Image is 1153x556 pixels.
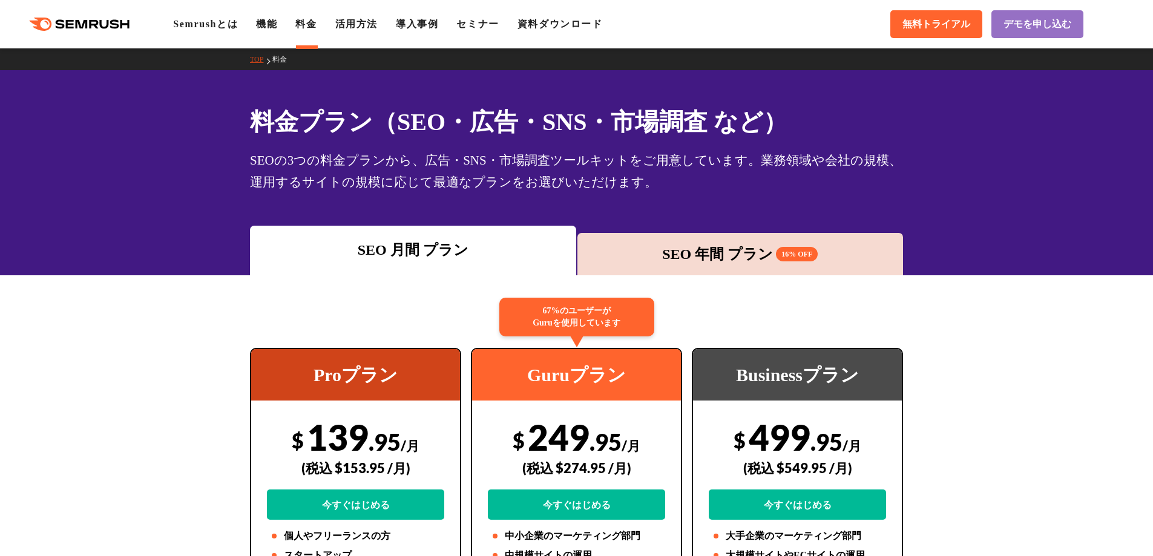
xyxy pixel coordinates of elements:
span: 16% OFF [776,247,818,261]
div: 67%のユーザーが Guruを使用しています [499,298,654,336]
div: (税込 $549.95 /月) [709,446,886,489]
h1: 料金プラン（SEO・広告・SNS・市場調査 など） [250,104,903,140]
li: 大手企業のマーケティング部門 [709,529,886,543]
span: /月 [401,437,419,454]
span: .95 [369,428,401,456]
div: Businessプラン [693,349,902,401]
span: $ [734,428,746,453]
span: .95 [810,428,843,456]
a: 料金 [295,19,317,29]
li: 個人やフリーランスの方 [267,529,444,543]
div: 249 [488,416,665,520]
a: Semrushとは [173,19,238,29]
a: 料金 [272,55,296,64]
div: 139 [267,416,444,520]
div: SEO 月間 プラン [256,239,570,261]
a: 今すぐはじめる [488,489,665,520]
div: 499 [709,416,886,520]
a: 導入事例 [396,19,438,29]
a: 資料ダウンロード [517,19,603,29]
span: 無料トライアル [902,18,970,31]
span: $ [292,428,304,453]
a: TOP [250,55,272,64]
div: SEO 年間 プラン [583,243,898,265]
div: SEOの3つの料金プランから、広告・SNS・市場調査ツールキットをご用意しています。業務領域や会社の規模、運用するサイトの規模に応じて最適なプランをお選びいただけます。 [250,149,903,193]
a: 今すぐはじめる [709,489,886,520]
a: 機能 [256,19,277,29]
span: /月 [622,437,640,454]
a: 無料トライアル [890,10,982,38]
a: 今すぐはじめる [267,489,444,520]
span: $ [513,428,525,453]
div: (税込 $274.95 /月) [488,446,665,489]
span: .95 [590,428,622,456]
span: /月 [843,437,861,454]
a: セミナー [456,19,499,29]
a: デモを申し込む [991,10,1083,38]
span: デモを申し込む [1004,18,1071,31]
div: Guruプラン [472,349,681,401]
a: 活用方法 [335,19,378,29]
div: Proプラン [251,349,460,401]
div: (税込 $153.95 /月) [267,446,444,489]
li: 中小企業のマーケティング部門 [488,529,665,543]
